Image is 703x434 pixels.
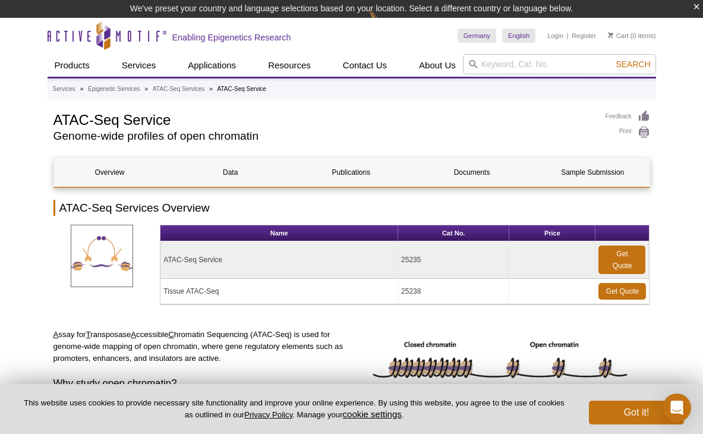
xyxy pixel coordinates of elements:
a: Contact Us [336,54,394,77]
input: Keyword, Cat. No. [463,54,656,74]
h2: Enabling Epigenetics Research [172,32,291,43]
a: Services [53,84,75,95]
p: This website uses cookies to provide necessary site functionality and improve your online experie... [19,398,569,420]
a: Publications [295,158,407,187]
img: Your Cart [608,32,613,38]
a: Feedback [606,110,650,123]
td: ATAC-Seq Service [160,241,398,279]
a: Overview [54,158,166,187]
td: 25235 [398,241,509,279]
a: ATAC-Seq Services [153,84,204,95]
a: Login [547,32,563,40]
a: Data [175,158,286,187]
a: Print [606,126,650,139]
li: » [80,86,84,92]
li: ATAC-Seq Service [217,86,266,92]
a: Germany [458,29,496,43]
div: Open Intercom Messenger [663,394,691,422]
img: Change Here [369,9,401,37]
img: ATAC-SeqServices [71,225,133,287]
li: (0 items) [608,29,656,43]
span: Search [616,59,650,69]
a: English [502,29,535,43]
td: 25238 [398,279,509,304]
u: T [86,330,90,339]
button: cookie settings [343,409,402,419]
button: Got it! [589,401,684,424]
li: » [145,86,149,92]
a: Epigenetic Services [88,84,140,95]
p: ssay for ransposase ccessible hromatin Sequencing (ATAC-Seq) is used for genome-wide mapping of o... [53,329,348,364]
u: A [131,330,136,339]
u: C [168,330,174,339]
th: Price [509,225,595,241]
h2: ATAC-Seq Services Overview [53,200,650,216]
th: Cat No. [398,225,509,241]
h1: ATAC-Seq Service [53,110,594,128]
th: Name [160,225,398,241]
a: Register [572,32,596,40]
li: | [567,29,569,43]
a: Documents [416,158,528,187]
a: About Us [412,54,463,77]
a: Products [48,54,97,77]
a: Get Quote [598,246,645,274]
a: Get Quote [598,283,646,300]
button: Search [612,59,654,70]
u: A [53,330,59,339]
a: Cart [608,32,629,40]
li: » [209,86,213,92]
td: Tissue ATAC-Seq [160,279,398,304]
h2: Genome-wide profiles of open chromatin [53,131,594,141]
a: Resources [261,54,318,77]
a: Sample Submission [537,158,648,187]
a: Services [115,54,163,77]
a: Privacy Policy [244,410,292,419]
h3: Why study open chromatin? [53,376,348,391]
a: Applications [181,54,243,77]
